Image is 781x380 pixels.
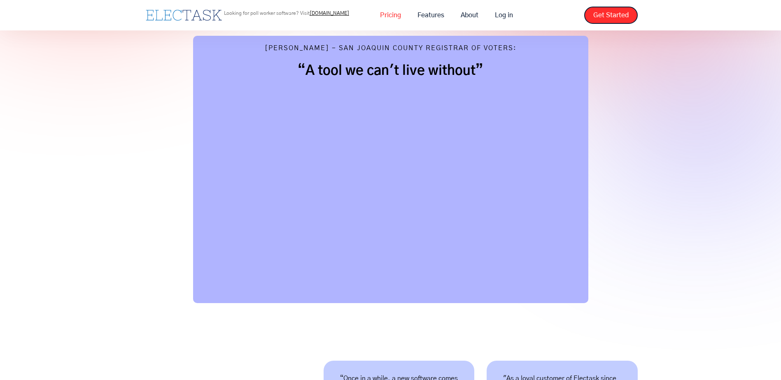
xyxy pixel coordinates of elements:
a: Get Started [584,7,638,24]
p: Looking for poll worker software? Visit [224,11,349,16]
a: home [144,8,224,23]
div: [PERSON_NAME] - San Joaquin County Registrar of Voters: [265,44,517,54]
a: [DOMAIN_NAME] [310,11,349,16]
iframe: Vimeo embed [210,83,572,287]
a: Log in [487,7,521,24]
a: Pricing [372,7,409,24]
h2: “A tool we can't live without” [210,63,572,79]
a: About [452,7,487,24]
a: Features [409,7,452,24]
